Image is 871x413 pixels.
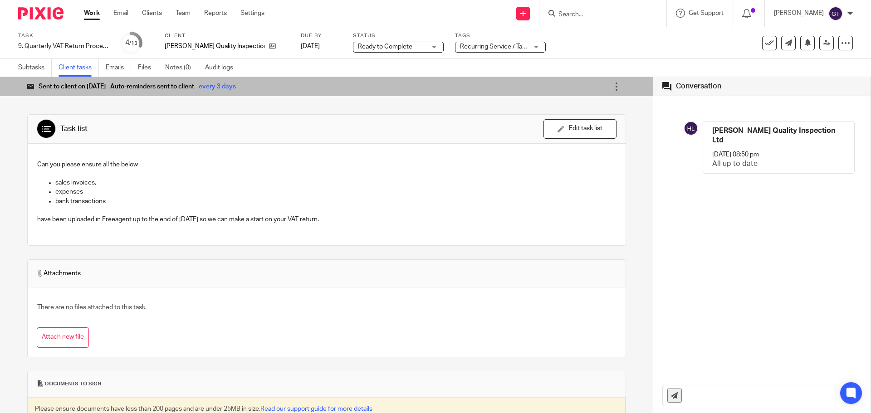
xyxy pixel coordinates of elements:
[676,82,721,91] div: Conversation
[55,178,616,187] p: sales invoices,
[37,304,147,311] span: There are no files attached to this task.
[84,9,100,18] a: Work
[27,82,106,91] div: Sent to client on [DATE]
[106,59,131,77] a: Emails
[37,160,616,169] p: Can you please ensure all the below
[165,42,264,51] p: [PERSON_NAME] Quality Inspection Ltd
[45,380,101,388] span: Documents to sign
[199,82,236,91] div: every 3 days
[689,10,724,16] span: Get Support
[110,82,194,91] div: Auto-reminders sent to client
[712,150,759,159] p: [DATE] 08:50 pm
[828,6,843,21] img: svg%3E
[455,32,546,39] label: Tags
[176,9,191,18] a: Team
[18,32,109,39] label: Task
[129,41,137,46] small: /13
[165,59,198,77] a: Notes (0)
[558,11,639,19] input: Search
[37,215,616,224] p: have been uploaded in Freeagent up to the end of [DATE] so we can make a start on your VAT return.
[712,159,836,169] p: All up to date
[460,44,538,50] span: Recurring Service / Task + 1
[37,327,89,348] button: Attach new file
[125,38,137,48] div: 4
[18,59,52,77] a: Subtasks
[138,59,158,77] a: Files
[204,9,227,18] a: Reports
[712,126,836,146] h4: [PERSON_NAME] Quality Inspection Ltd
[18,7,64,19] img: Pixie
[358,44,412,50] span: Ready to Complete
[205,59,240,77] a: Audit logs
[543,119,617,139] button: Edit task list
[240,9,264,18] a: Settings
[18,42,109,51] div: 9. Quarterly VAT Return Process
[260,406,372,412] a: Read our support guide for more details
[142,9,162,18] a: Clients
[301,43,320,49] span: [DATE]
[684,121,698,136] img: svg%3E
[55,197,616,206] p: bank transactions
[37,269,81,278] span: Attachments
[113,9,128,18] a: Email
[353,32,444,39] label: Status
[55,187,616,196] p: expenses
[165,32,289,39] label: Client
[301,32,342,39] label: Due by
[59,59,99,77] a: Client tasks
[774,9,824,18] p: [PERSON_NAME]
[60,124,88,134] div: Task list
